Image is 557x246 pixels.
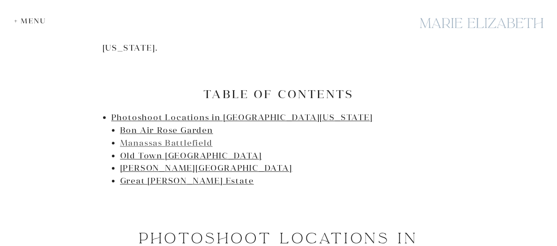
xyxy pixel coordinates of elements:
a: Manassas Battlefield [120,138,213,148]
div: + Menu [14,17,51,25]
a: Old Town [GEOGRAPHIC_DATA] [120,151,262,161]
a: Photoshoot Locations in [GEOGRAPHIC_DATA][US_STATE] [111,112,373,122]
a: [PERSON_NAME][GEOGRAPHIC_DATA] [120,163,292,173]
h2: Table of Contents [103,87,455,101]
a: Bon Air Rose Garden [120,125,213,135]
a: Great [PERSON_NAME] Estate [120,176,254,186]
p: I’m hoping this list will help you pick your location for your next photo session. Below are my f... [103,17,455,55]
